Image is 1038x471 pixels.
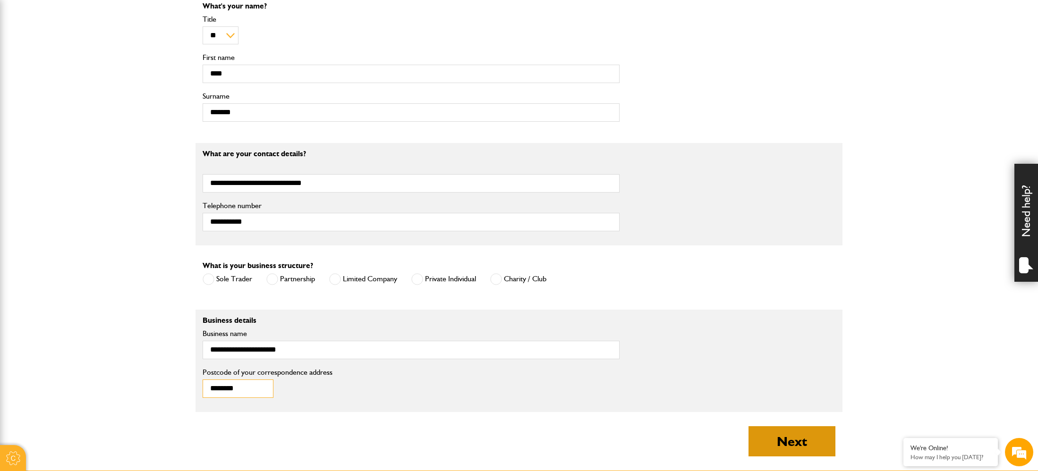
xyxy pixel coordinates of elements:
[910,444,991,452] div: We're Online!
[155,5,178,27] div: Minimize live chat window
[12,143,172,164] input: Enter your phone number
[749,426,835,456] button: Next
[16,52,40,66] img: d_20077148190_company_1631870298795_20077148190
[490,273,546,285] label: Charity / Club
[203,273,252,285] label: Sole Trader
[12,171,172,283] textarea: Type your message and hit 'Enter'
[203,262,313,269] label: What is your business structure?
[203,54,620,61] label: First name
[12,87,172,108] input: Enter your last name
[12,115,172,136] input: Enter your email address
[203,2,620,10] p: What's your name?
[203,150,620,158] p: What are your contact details?
[203,16,620,23] label: Title
[203,202,620,210] label: Telephone number
[203,93,620,100] label: Surname
[411,273,476,285] label: Private Individual
[203,330,620,337] label: Business name
[49,53,159,65] div: Chat with us now
[266,273,315,285] label: Partnership
[910,454,991,461] p: How may I help you today?
[203,317,620,324] p: Business details
[203,369,347,376] label: Postcode of your correspondence address
[128,291,171,303] em: Start Chat
[329,273,397,285] label: Limited Company
[1014,164,1038,282] div: Need help?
